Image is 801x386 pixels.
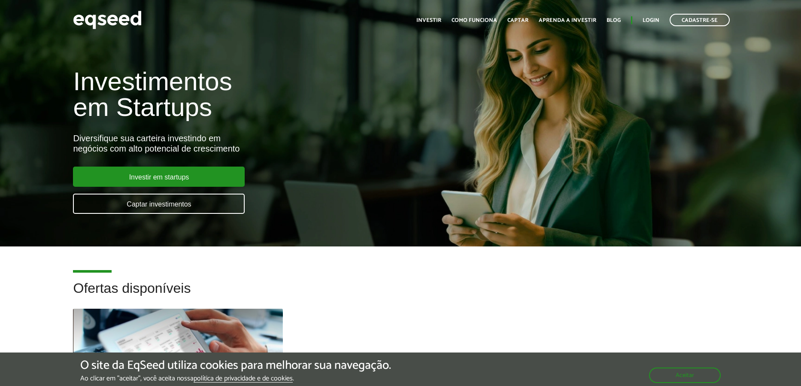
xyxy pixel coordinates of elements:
[452,18,497,23] a: Como funciona
[73,194,245,214] a: Captar investimentos
[73,69,461,120] h1: Investimentos em Startups
[670,14,730,26] a: Cadastre-se
[194,375,293,383] a: política de privacidade e de cookies
[80,374,391,383] p: Ao clicar em "aceitar", você aceita nossa .
[73,281,728,309] h2: Ofertas disponíveis
[539,18,596,23] a: Aprenda a investir
[416,18,441,23] a: Investir
[607,18,621,23] a: Blog
[73,9,142,31] img: EqSeed
[507,18,528,23] a: Captar
[649,368,721,383] button: Aceitar
[80,359,391,372] h5: O site da EqSeed utiliza cookies para melhorar sua navegação.
[73,133,461,154] div: Diversifique sua carteira investindo em negócios com alto potencial de crescimento
[73,167,245,187] a: Investir em startups
[643,18,659,23] a: Login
